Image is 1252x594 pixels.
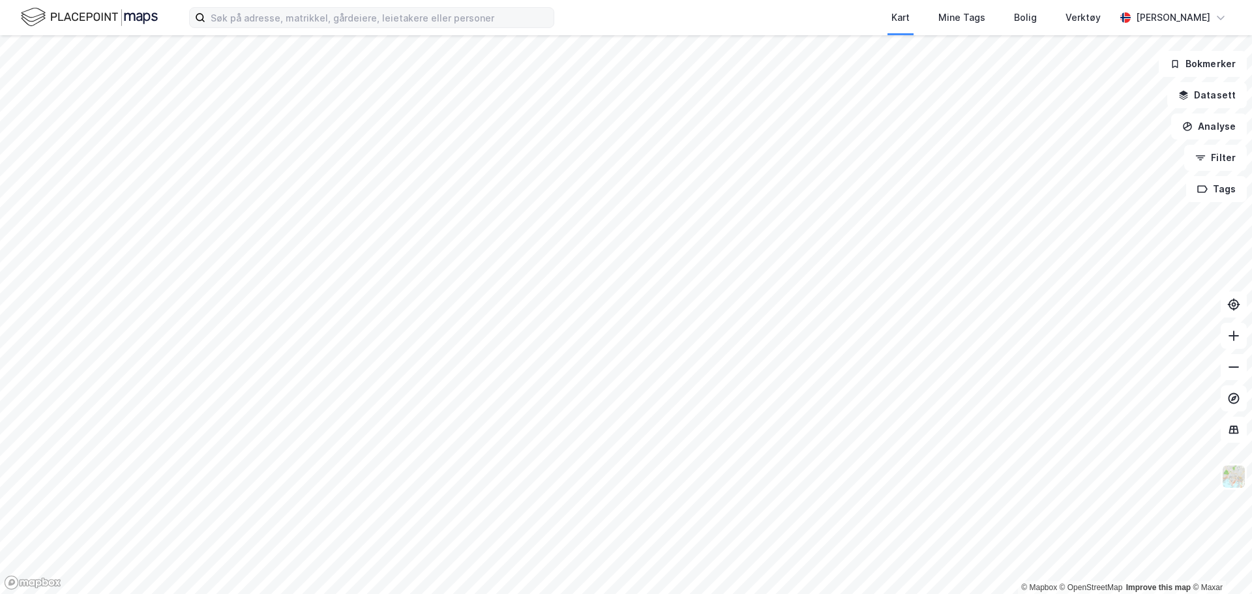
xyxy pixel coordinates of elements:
[1184,145,1247,171] button: Filter
[1171,113,1247,140] button: Analyse
[938,10,985,25] div: Mine Tags
[1021,583,1057,592] a: Mapbox
[205,8,554,27] input: Søk på adresse, matrikkel, gårdeiere, leietakere eller personer
[1159,51,1247,77] button: Bokmerker
[1167,82,1247,108] button: Datasett
[1187,531,1252,594] iframe: Chat Widget
[1186,176,1247,202] button: Tags
[1060,583,1123,592] a: OpenStreetMap
[891,10,910,25] div: Kart
[1014,10,1037,25] div: Bolig
[21,6,158,29] img: logo.f888ab2527a4732fd821a326f86c7f29.svg
[1136,10,1210,25] div: [PERSON_NAME]
[4,575,61,590] a: Mapbox homepage
[1221,464,1246,489] img: Z
[1066,10,1101,25] div: Verktøy
[1126,583,1191,592] a: Improve this map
